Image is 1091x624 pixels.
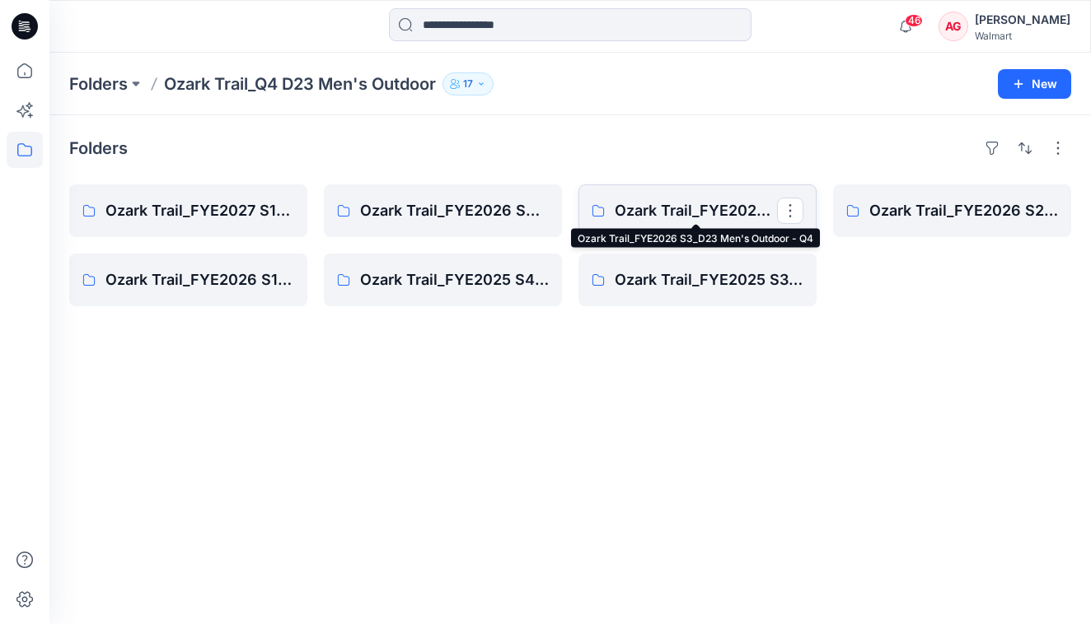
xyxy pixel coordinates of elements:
[442,72,494,95] button: 17
[324,184,562,237] a: Ozark Trail_FYE2026 S4_D23 Men's Outdoor - Q4
[324,254,562,306] a: Ozark Trail_FYE2025 S4_D23 Men's Outdoor - Q4
[833,184,1071,237] a: Ozark Trail_FYE2026 S2_D23 Men's Outdoor - Q4
[69,72,128,95] a: Folders
[869,199,1058,222] p: Ozark Trail_FYE2026 S2_D23 Men's Outdoor - Q4
[105,199,294,222] p: Ozark Trail_FYE2027 S1_D23 Men's Outdoor - Q4
[905,14,923,27] span: 46
[164,72,436,95] p: Ozark Trail_Q4 D23 Men's Outdoor
[69,138,128,158] h4: Folders
[69,254,307,306] a: Ozark Trail_FYE2026 S1_D23 Men's Outdoor - Q4
[360,199,549,222] p: Ozark Trail_FYE2026 S4_D23 Men's Outdoor - Q4
[615,268,803,291] p: Ozark Trail_FYE2025 S3_D23 Men's Outdoor - Q4
[615,199,777,222] p: Ozark Trail_FYE2026 S3_D23 Men's Outdoor - Q4
[578,184,817,237] a: Ozark Trail_FYE2026 S3_D23 Men's Outdoor - Q4
[975,10,1070,30] div: [PERSON_NAME]
[578,254,817,306] a: Ozark Trail_FYE2025 S3_D23 Men's Outdoor - Q4
[975,30,1070,42] div: Walmart
[69,184,307,237] a: Ozark Trail_FYE2027 S1_D23 Men's Outdoor - Q4
[998,69,1071,99] button: New
[105,268,294,291] p: Ozark Trail_FYE2026 S1_D23 Men's Outdoor - Q4
[463,75,473,93] p: 17
[360,268,549,291] p: Ozark Trail_FYE2025 S4_D23 Men's Outdoor - Q4
[939,12,968,41] div: AG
